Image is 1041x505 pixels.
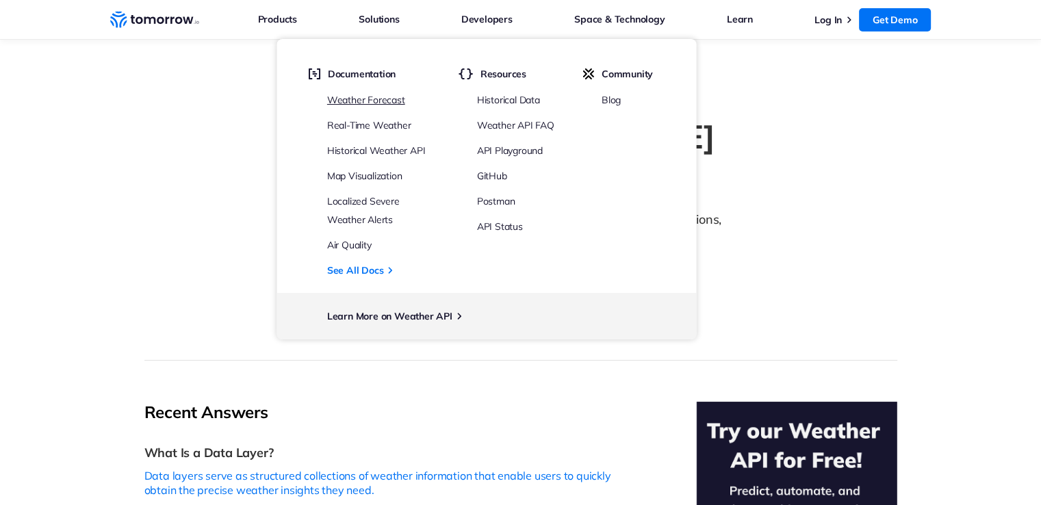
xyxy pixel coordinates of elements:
[327,144,426,157] a: Historical Weather API
[459,68,474,80] img: brackets.svg
[359,10,399,28] a: Solutions
[144,469,614,497] p: Data layers serve as structured collections of weather information that enable users to quickly o...
[258,10,297,28] a: Products
[814,14,842,26] a: Log In
[602,68,653,80] span: Community
[574,10,665,28] a: Space & Technology
[327,94,405,106] a: Weather Forecast
[477,195,515,207] a: Postman
[477,220,523,233] a: API Status
[327,261,384,279] a: See All Docs
[327,170,402,182] a: Map Visualization
[477,170,507,182] a: GitHub
[583,68,595,80] img: tio-c.svg
[480,68,526,80] span: Resources
[327,195,400,226] a: Localized Severe Weather Alerts
[477,94,540,106] a: Historical Data
[328,68,396,80] span: Documentation
[327,239,372,251] a: Air Quality
[309,68,321,80] img: doc.svg
[602,94,621,106] a: Blog
[727,10,753,28] a: Learn
[110,10,199,30] a: Home link
[859,8,931,31] a: Get Demo
[144,402,614,423] h2: Recent Answers
[327,119,411,131] a: Real-Time Weather
[461,10,513,28] a: Developers
[477,119,554,131] a: Weather API FAQ
[144,445,614,461] h3: What Is a Data Layer?
[477,144,543,157] a: API Playground
[327,310,452,322] a: Learn More on Weather API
